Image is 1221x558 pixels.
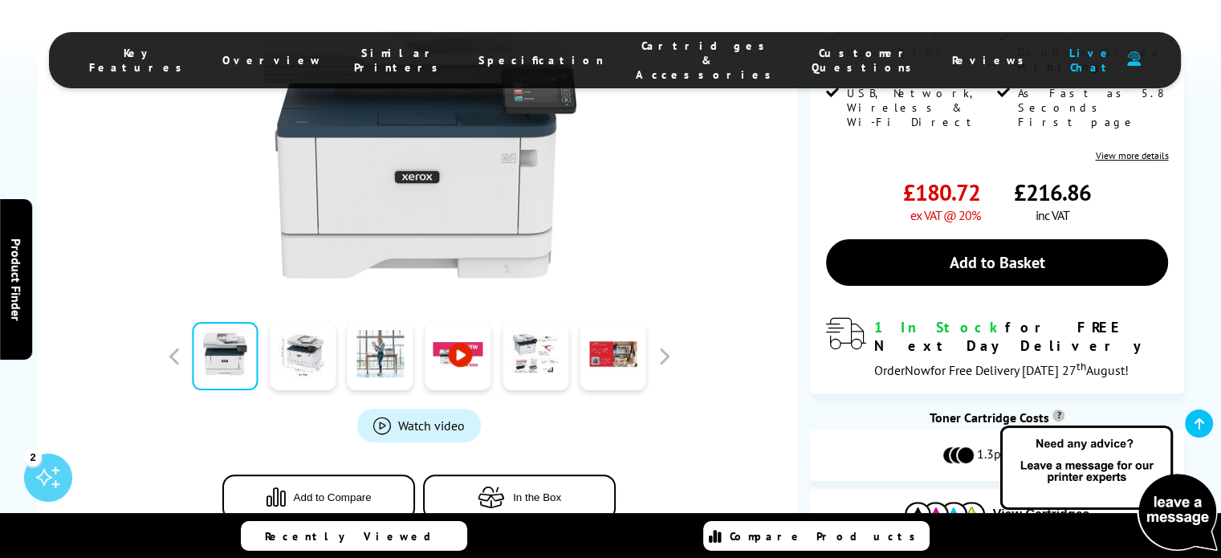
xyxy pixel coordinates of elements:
div: for FREE Next Day Delivery [874,318,1169,355]
img: user-headset-duotone.svg [1127,51,1141,67]
button: In the Box [423,474,616,519]
span: Specification [478,53,604,67]
a: Add to Basket [826,239,1169,286]
div: Toner Cartridge Costs [810,409,1185,426]
span: Now [905,362,930,378]
span: USB, Network, Wireless & Wi-Fi Direct [847,86,994,129]
a: Compare Products [703,521,930,551]
img: Open Live Chat window [996,423,1221,555]
span: Add to Compare [294,491,372,503]
span: £216.86 [1014,177,1091,207]
span: Overview [222,53,322,67]
div: 2 [24,448,42,466]
span: Product Finder [8,238,24,320]
span: Recently Viewed [265,529,447,544]
span: £180.72 [903,177,980,207]
sup: Cost per page [1052,409,1064,422]
span: Similar Printers [354,46,446,75]
sup: th [1077,359,1086,373]
span: Key Features [89,46,190,75]
img: Cartridges [905,502,985,527]
div: modal_delivery [826,318,1169,377]
span: In the Box [513,491,561,503]
span: 1.3p per page [977,446,1052,465]
span: Live Chat [1064,46,1119,75]
span: As Fast as 5.8 Seconds First page [1018,86,1165,129]
a: Product_All_Videos [357,408,481,442]
button: Add to Compare [222,474,415,519]
span: Order for Free Delivery [DATE] 27 August! [874,362,1129,378]
span: View Cartridges [993,507,1090,522]
span: Cartridges & Accessories [636,39,779,82]
span: ex VAT @ 20% [910,207,980,223]
a: View more details [1095,149,1168,161]
span: Customer Questions [812,46,920,75]
a: Recently Viewed [241,521,467,551]
span: inc VAT [1036,207,1069,223]
span: 1 In Stock [874,318,1005,336]
span: Watch video [398,417,465,433]
span: Compare Products [730,529,924,544]
span: Reviews [952,53,1032,67]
